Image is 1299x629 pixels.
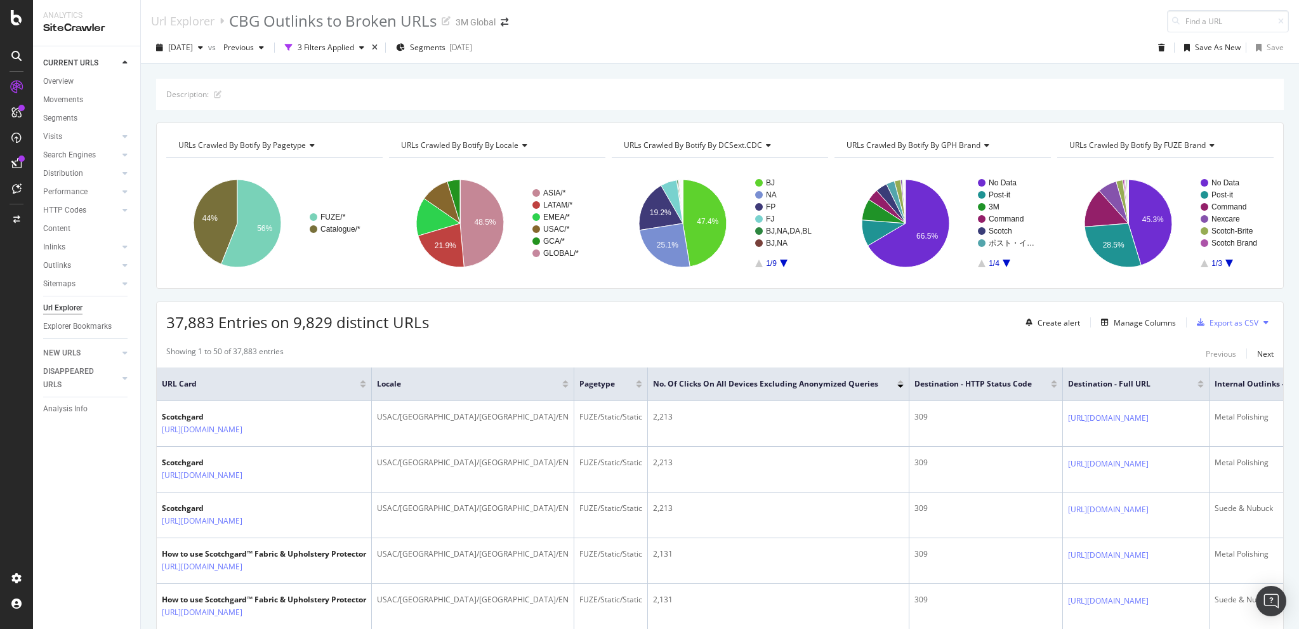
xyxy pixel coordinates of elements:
[43,167,83,180] div: Distribution
[612,168,828,279] div: A chart.
[1267,42,1284,53] div: Save
[43,241,119,254] a: Inlinks
[1067,135,1262,156] h4: URLs Crawled By Botify By FUZE Brand
[43,301,82,315] div: Url Explorer
[1251,37,1284,58] button: Save
[178,140,306,150] span: URLs Crawled By Botify By pagetype
[162,560,242,573] a: [URL][DOMAIN_NAME]
[43,259,71,272] div: Outlinks
[218,37,269,58] button: Previous
[257,225,272,234] text: 56%
[1179,37,1241,58] button: Save As New
[1211,215,1240,223] text: Nexcare
[844,135,1039,156] h4: URLs Crawled By Botify By GPH Brand
[229,10,437,32] div: CBG Outlinks to Broken URLs
[624,140,762,150] span: URLs Crawled By Botify By DCSext.CDC
[989,190,1011,199] text: Post-it
[1068,549,1149,562] a: [URL][DOMAIN_NAME]
[650,209,671,218] text: 19.2%
[320,213,346,222] text: FUZE/*
[579,378,617,390] span: pagetype
[543,249,579,258] text: GLOBAL/*
[1038,317,1080,328] div: Create alert
[162,548,366,560] div: How to use Scotchgard™ Fabric & Upholstery Protector
[1206,346,1236,361] button: Previous
[653,503,904,514] div: 2,213
[43,365,119,392] a: DISAPPEARED URLS
[43,112,131,125] a: Segments
[377,594,569,606] div: USAC/[GEOGRAPHIC_DATA]/[GEOGRAPHIC_DATA]/EN
[916,232,938,241] text: 66.5%
[377,411,569,423] div: USAC/[GEOGRAPHIC_DATA]/[GEOGRAPHIC_DATA]/EN
[320,225,360,234] text: Catalogue/*
[1256,586,1286,616] div: Open Intercom Messenger
[43,222,70,235] div: Content
[1211,190,1234,199] text: Post-it
[43,21,130,36] div: SiteCrawler
[914,457,1057,468] div: 309
[1114,317,1176,328] div: Manage Columns
[43,204,86,217] div: HTTP Codes
[1192,312,1258,333] button: Export as CSV
[166,312,429,333] span: 37,883 Entries on 9,829 distinct URLs
[914,503,1057,514] div: 309
[914,411,1057,423] div: 309
[1210,317,1258,328] div: Export as CSV
[162,515,242,527] a: [URL][DOMAIN_NAME]
[579,548,642,560] div: FUZE/Static/Static
[391,37,477,58] button: Segments[DATE]
[369,41,380,54] div: times
[377,378,543,390] span: locale
[653,378,878,390] span: No. of Clicks On All Devices excluding anonymized queries
[456,16,496,29] div: 3M Global
[410,42,445,53] span: Segments
[1020,312,1080,333] button: Create alert
[389,168,605,279] div: A chart.
[766,259,777,268] text: 1/9
[834,168,1051,279] svg: A chart.
[43,167,119,180] a: Distribution
[202,214,218,223] text: 44%
[543,237,565,246] text: GCA/*
[653,594,904,606] div: 2,131
[989,259,999,268] text: 1/4
[697,217,718,226] text: 47.4%
[1195,42,1241,53] div: Save As New
[1142,216,1164,225] text: 45.3%
[43,93,131,107] a: Movements
[653,411,904,423] div: 2,213
[43,402,131,416] a: Analysis Info
[543,225,570,234] text: USAC/*
[543,189,566,197] text: ASIA/*
[43,75,131,88] a: Overview
[162,503,298,514] div: Scotchgard
[43,56,98,70] div: CURRENT URLS
[43,130,119,143] a: Visits
[43,241,65,254] div: Inlinks
[151,14,214,28] a: Url Explorer
[43,301,131,315] a: Url Explorer
[298,42,354,53] div: 3 Filters Applied
[1103,241,1124,250] text: 28.5%
[1167,10,1289,32] input: Find a URL
[1057,168,1274,279] svg: A chart.
[43,149,119,162] a: Search Engines
[43,93,83,107] div: Movements
[766,178,775,187] text: BJ
[162,606,242,619] a: [URL][DOMAIN_NAME]
[1211,178,1239,187] text: No Data
[1069,140,1206,150] span: URLs Crawled By Botify By FUZE Brand
[1068,412,1149,425] a: [URL][DOMAIN_NAME]
[989,202,999,211] text: 3M
[168,42,193,53] span: 2025 Aug. 31st
[399,135,594,156] h4: URLs Crawled By Botify By locale
[766,202,775,211] text: FP
[579,503,642,514] div: FUZE/Static/Static
[166,168,383,279] svg: A chart.
[162,378,357,390] span: URL Card
[914,378,1032,390] span: Destination - HTTP Status Code
[162,594,366,606] div: How to use Scotchgard™ Fabric & Upholstery Protector
[43,149,96,162] div: Search Engines
[1068,503,1149,516] a: [URL][DOMAIN_NAME]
